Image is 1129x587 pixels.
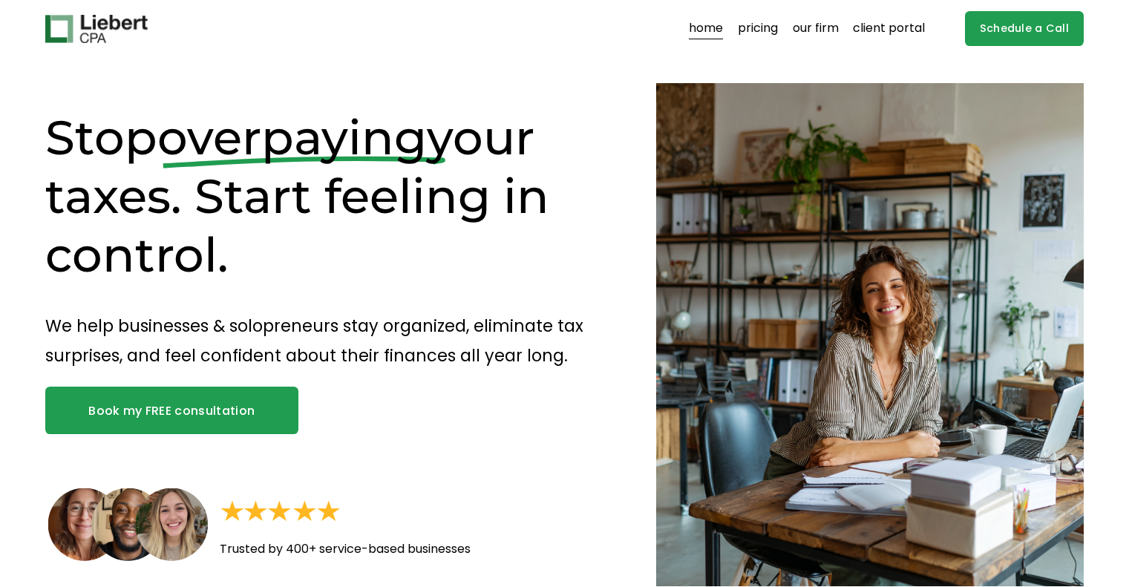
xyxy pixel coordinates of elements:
span: overpaying [157,108,427,166]
p: We help businesses & solopreneurs stay organized, eliminate tax surprises, and feel confident abo... [45,311,603,371]
p: Trusted by 400+ service-based businesses [220,539,560,560]
a: our firm [793,17,839,41]
a: pricing [738,17,778,41]
a: home [689,17,723,41]
img: Liebert CPA [45,15,148,43]
a: Book my FREE consultation [45,387,298,434]
h1: Stop your taxes. Start feeling in control. [45,108,603,284]
a: Schedule a Call [965,11,1084,46]
a: client portal [853,17,925,41]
